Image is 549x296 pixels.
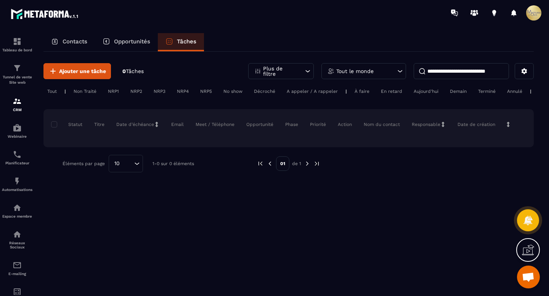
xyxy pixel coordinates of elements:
span: Ajouter une tâche [59,67,106,75]
a: automationsautomationsEspace membre [2,197,32,224]
p: Opportunités [114,38,150,45]
p: Phase [285,121,298,127]
p: | [64,89,66,94]
div: NRP1 [104,87,123,96]
p: Opportunité [246,121,273,127]
p: 01 [276,156,289,171]
div: Terminé [474,87,499,96]
p: Éléments par page [63,161,105,166]
img: formation [13,64,22,73]
img: prev [266,160,273,167]
p: Plus de filtre [263,66,297,76]
p: Meet / Téléphone [196,121,234,127]
button: Ajouter une tâche [43,63,111,79]
img: social-network [13,230,22,239]
div: NRP2 [127,87,146,96]
a: Contacts [43,33,95,51]
p: Tableau de bord [2,48,32,52]
div: Search for option [109,155,143,172]
p: Date de création [457,121,495,127]
img: next [304,160,311,167]
a: Tâches [158,33,204,51]
p: Tout le monde [336,68,374,74]
div: Tout [43,87,61,96]
p: Priorité [310,121,326,127]
p: Responsable [412,121,440,127]
div: Ouvrir le chat [517,266,540,288]
p: Webinaire [2,134,32,138]
a: formationformationTunnel de vente Site web [2,58,32,91]
img: formation [13,37,22,46]
p: Tunnel de vente Site web [2,75,32,85]
img: next [313,160,320,167]
div: Demain [446,87,470,96]
div: Non Traité [70,87,100,96]
div: NRP4 [173,87,193,96]
p: de 1 [292,161,301,167]
a: automationsautomationsWebinaire [2,118,32,144]
span: Tâches [126,68,144,74]
a: formationformationCRM [2,91,32,118]
p: E-mailing [2,272,32,276]
p: CRM [2,108,32,112]
p: Email [171,121,184,127]
div: No show [220,87,246,96]
img: automations [13,203,22,212]
img: automations [13,177,22,186]
a: formationformationTableau de bord [2,31,32,58]
div: Aujourd'hui [410,87,442,96]
div: Annulé [503,87,526,96]
a: schedulerschedulerPlanificateur [2,144,32,171]
p: 1-0 sur 0 éléments [152,161,194,166]
p: | [530,89,531,94]
div: NRP5 [196,87,216,96]
a: Opportunités [95,33,158,51]
p: Tâches [177,38,196,45]
p: Action [338,121,352,127]
img: scheduler [13,150,22,159]
p: Planificateur [2,161,32,165]
p: Statut [53,121,82,127]
p: Espace membre [2,214,32,218]
p: | [345,89,347,94]
span: 10 [112,159,122,168]
p: Réseaux Sociaux [2,241,32,249]
p: 0 [122,68,144,75]
img: email [13,261,22,270]
img: prev [257,160,264,167]
p: Contacts [63,38,87,45]
p: Automatisations [2,188,32,192]
div: Décroché [250,87,279,96]
img: logo [11,7,79,21]
p: Date d’échéance [116,121,154,127]
a: emailemailE-mailing [2,255,32,282]
div: À faire [351,87,373,96]
a: automationsautomationsAutomatisations [2,171,32,197]
img: automations [13,123,22,132]
div: A appeler / A rappeler [283,87,342,96]
div: En retard [377,87,406,96]
p: Titre [94,121,104,127]
div: NRP3 [150,87,169,96]
a: social-networksocial-networkRéseaux Sociaux [2,224,32,255]
p: Nom du contact [364,121,400,127]
img: formation [13,97,22,106]
input: Search for option [122,159,132,168]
